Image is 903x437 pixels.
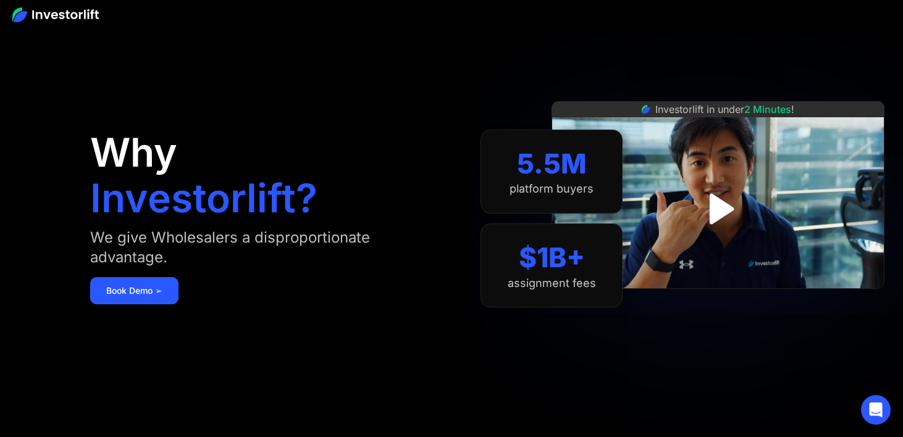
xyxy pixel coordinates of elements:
div: 5.5M [517,148,587,180]
div: We give Wholesalers a disproportionate advantage. [90,228,413,267]
div: Open Intercom Messenger [861,395,891,425]
span: 2 Minutes [744,103,791,115]
div: Investorlift in under ! [655,102,794,117]
div: platform buyers [510,182,594,196]
h1: Why [90,133,177,172]
div: $1B+ [519,241,585,274]
iframe: Customer reviews powered by Trustpilot [626,295,811,310]
a: open lightbox [691,181,745,236]
a: Book Demo ➢ [90,277,178,304]
h1: Investorlift? [90,178,317,218]
div: assignment fees [508,277,596,290]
